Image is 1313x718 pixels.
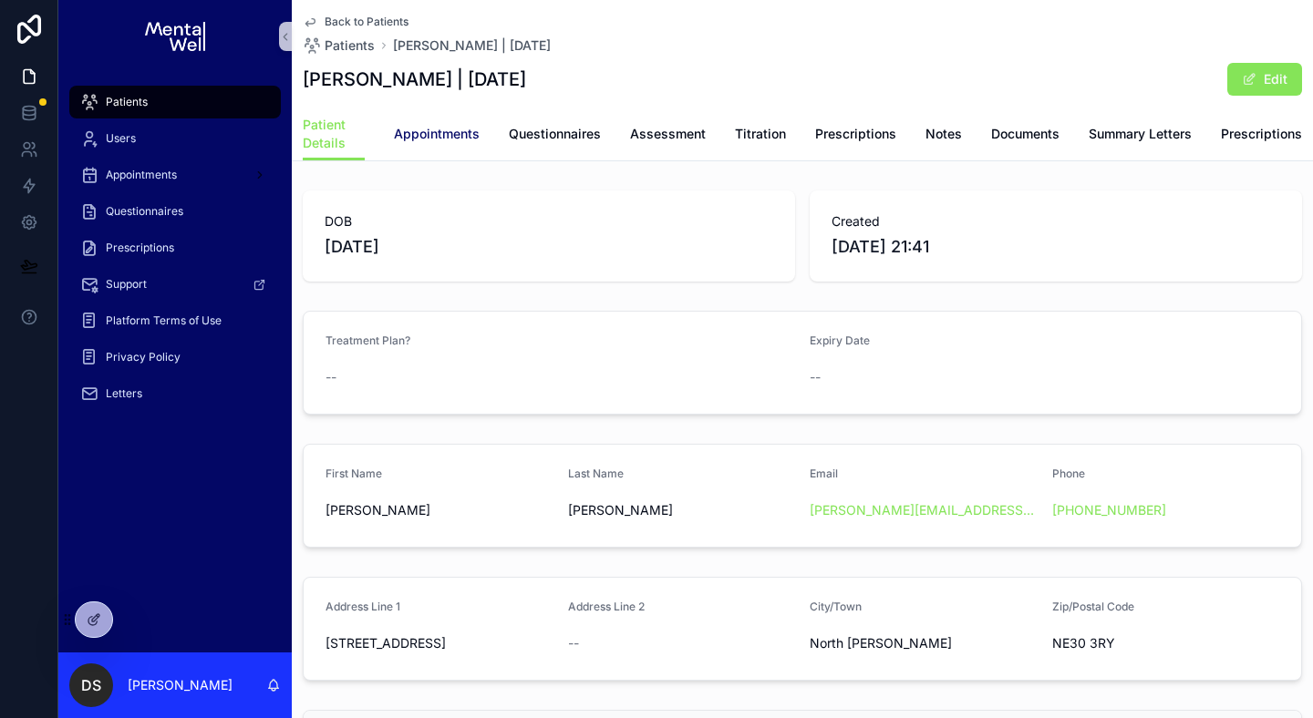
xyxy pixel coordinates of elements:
[815,118,896,154] a: Prescriptions
[106,386,142,401] span: Letters
[69,195,281,228] a: Questionnaires
[1221,125,1302,143] span: Prescriptions
[69,122,281,155] a: Users
[81,674,101,696] span: DS
[69,268,281,301] a: Support
[568,501,796,519] span: [PERSON_NAME]
[325,212,773,231] span: DOB
[69,377,281,410] a: Letters
[509,118,601,154] a: Questionnaires
[106,168,177,182] span: Appointments
[69,304,281,337] a: Platform Terms of Use
[568,467,624,480] span: Last Name
[1052,501,1166,519] a: [PHONE_NUMBER]
[630,125,706,143] span: Assessment
[303,67,526,92] h1: [PERSON_NAME] | [DATE]
[106,241,174,255] span: Prescriptions
[568,600,645,613] span: Address Line 2
[106,204,183,219] span: Questionnaires
[106,95,148,109] span: Patients
[1221,118,1302,154] a: Prescriptions
[735,118,786,154] a: Titration
[325,36,375,55] span: Patients
[630,118,706,154] a: Assessment
[1227,63,1302,96] button: Edit
[326,467,382,480] span: First Name
[106,350,181,364] span: Privacy Policy
[925,125,962,143] span: Notes
[326,634,553,652] span: [STREET_ADDRESS]
[69,159,281,191] a: Appointments
[1089,118,1192,154] a: Summary Letters
[815,125,896,143] span: Prescriptions
[991,125,1060,143] span: Documents
[326,501,553,519] span: [PERSON_NAME]
[303,108,365,161] a: Patient Details
[128,676,233,694] p: [PERSON_NAME]
[810,368,821,386] span: --
[991,118,1060,154] a: Documents
[69,231,281,264] a: Prescriptions
[326,333,410,347] span: Treatment Plan?
[106,131,136,146] span: Users
[832,212,1280,231] span: Created
[810,634,1038,652] span: North [PERSON_NAME]
[1052,467,1085,480] span: Phone
[325,15,408,29] span: Back to Patients
[145,22,204,51] img: App logo
[303,15,408,29] a: Back to Patients
[832,234,1280,260] span: [DATE] 21:41
[303,36,375,55] a: Patients
[393,36,551,55] a: [PERSON_NAME] | [DATE]
[1089,125,1192,143] span: Summary Letters
[58,73,292,434] div: scrollable content
[810,501,1038,519] a: [PERSON_NAME][EMAIL_ADDRESS][PERSON_NAME][DOMAIN_NAME]
[326,368,336,386] span: --
[810,600,862,613] span: City/Town
[568,634,579,652] span: --
[810,467,838,480] span: Email
[509,125,601,143] span: Questionnaires
[325,234,773,260] span: [DATE]
[1052,634,1280,652] span: NE30 3RY
[394,118,480,154] a: Appointments
[1052,600,1134,613] span: Zip/Postal Code
[810,333,870,347] span: Expiry Date
[69,341,281,374] a: Privacy Policy
[106,277,147,292] span: Support
[326,600,400,613] span: Address Line 1
[303,116,365,152] span: Patient Details
[69,86,281,118] a: Patients
[925,118,962,154] a: Notes
[735,125,786,143] span: Titration
[106,313,222,328] span: Platform Terms of Use
[394,125,480,143] span: Appointments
